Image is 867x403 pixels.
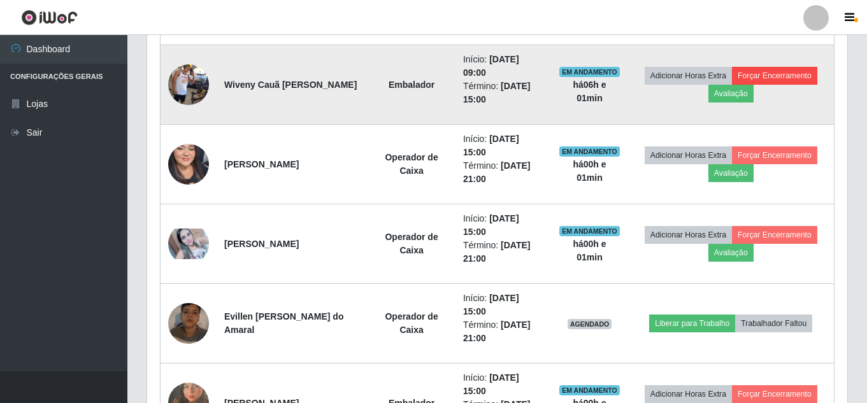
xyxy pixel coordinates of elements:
[649,315,735,332] button: Liberar para Trabalho
[168,120,209,208] img: 1750900029799.jpeg
[463,239,544,265] li: Término:
[708,164,754,182] button: Avaliação
[463,80,544,106] li: Término:
[645,67,732,85] button: Adicionar Horas Extra
[463,132,544,159] li: Início:
[732,226,817,244] button: Forçar Encerramento
[559,226,620,236] span: EM ANDAMENTO
[385,311,438,335] strong: Operador de Caixa
[735,315,812,332] button: Trabalhador Faltou
[168,48,209,121] img: 1755554468371.jpeg
[463,371,544,398] li: Início:
[224,239,299,249] strong: [PERSON_NAME]
[645,385,732,403] button: Adicionar Horas Extra
[708,85,754,103] button: Avaliação
[463,293,519,316] time: [DATE] 15:00
[463,54,519,78] time: [DATE] 09:00
[385,152,438,176] strong: Operador de Caixa
[224,159,299,169] strong: [PERSON_NAME]
[732,146,817,164] button: Forçar Encerramento
[463,292,544,318] li: Início:
[645,146,732,164] button: Adicionar Horas Extra
[385,232,438,255] strong: Operador de Caixa
[463,53,544,80] li: Início:
[463,318,544,345] li: Término:
[463,213,519,237] time: [DATE] 15:00
[708,244,754,262] button: Avaliação
[559,67,620,77] span: EM ANDAMENTO
[463,159,544,186] li: Término:
[224,311,343,335] strong: Evillen [PERSON_NAME] do Amaral
[573,159,606,183] strong: há 00 h e 01 min
[645,226,732,244] button: Adicionar Horas Extra
[168,287,209,360] img: 1751338751212.jpeg
[732,385,817,403] button: Forçar Encerramento
[21,10,78,25] img: CoreUI Logo
[732,67,817,85] button: Forçar Encerramento
[463,134,519,157] time: [DATE] 15:00
[168,229,209,259] img: 1668045195868.jpeg
[573,239,606,262] strong: há 00 h e 01 min
[463,372,519,396] time: [DATE] 15:00
[559,385,620,395] span: EM ANDAMENTO
[568,319,612,329] span: AGENDADO
[559,146,620,157] span: EM ANDAMENTO
[463,212,544,239] li: Início:
[573,80,606,103] strong: há 06 h e 01 min
[224,80,357,90] strong: Wiveny Cauã [PERSON_NAME]
[389,80,434,90] strong: Embalador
